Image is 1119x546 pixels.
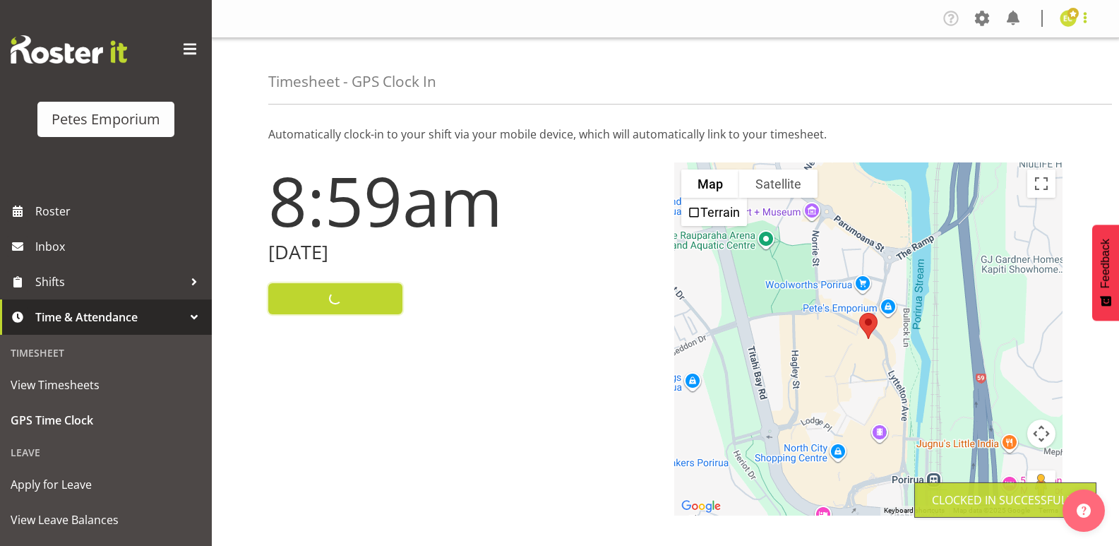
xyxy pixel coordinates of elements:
[35,271,184,292] span: Shifts
[4,467,208,502] a: Apply for Leave
[1027,420,1055,448] button: Map camera controls
[4,367,208,403] a: View Timesheets
[11,35,127,64] img: Rosterit website logo
[700,205,740,220] label: Terrain
[35,307,184,328] span: Time & Attendance
[681,170,739,198] button: Show street map
[1027,170,1055,198] button: Toggle fullscreen view
[268,126,1063,143] p: Automatically clock-in to your shift via your mobile device, which will automatically link to you...
[1027,470,1055,499] button: Drag Pegman onto the map to open Street View
[35,236,205,257] span: Inbox
[1092,225,1119,321] button: Feedback - Show survey
[11,509,201,530] span: View Leave Balances
[678,497,724,516] a: Open this area in Google Maps (opens a new window)
[683,199,746,225] li: Terrain
[884,506,945,516] button: Keyboard shortcuts
[1077,504,1091,518] img: help-xxl-2.png
[4,338,208,367] div: Timesheet
[4,438,208,467] div: Leave
[678,497,724,516] img: Google
[52,109,160,130] div: Petes Emporium
[681,198,747,226] ul: Show street map
[4,502,208,538] a: View Leave Balances
[739,170,818,198] button: Show satellite imagery
[4,403,208,438] a: GPS Time Clock
[1060,10,1077,27] img: emma-croft7499.jpg
[11,374,201,396] span: View Timesheets
[1099,239,1112,288] span: Feedback
[268,162,657,239] h1: 8:59am
[35,201,205,222] span: Roster
[11,474,201,495] span: Apply for Leave
[268,242,657,263] h2: [DATE]
[268,73,436,90] h4: Timesheet - GPS Clock In
[11,410,201,431] span: GPS Time Clock
[932,492,1079,509] div: Clocked in Successfully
